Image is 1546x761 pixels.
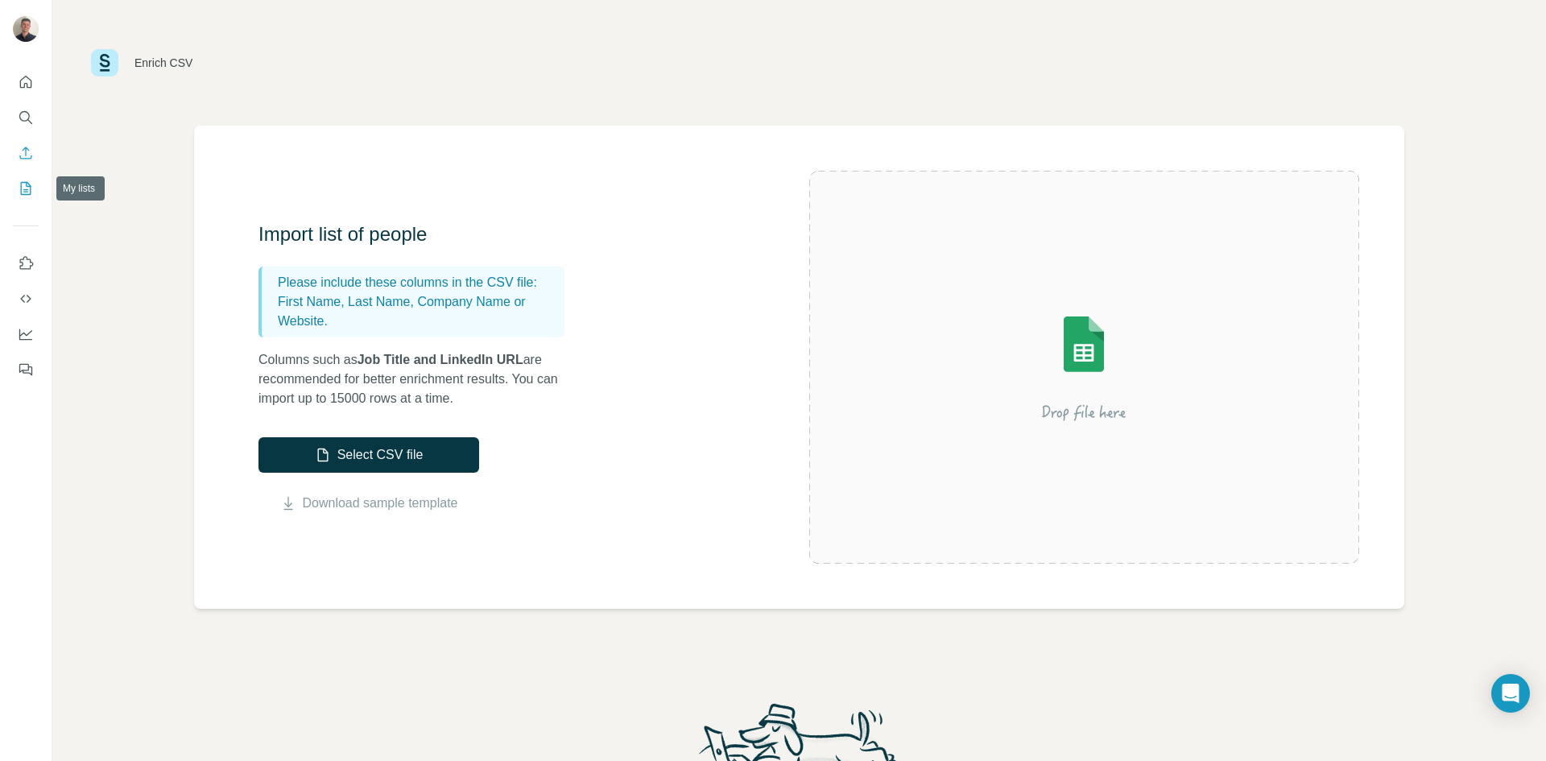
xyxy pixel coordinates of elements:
[13,174,39,203] button: My lists
[13,16,39,42] img: Avatar
[303,494,458,513] a: Download sample template
[91,49,118,77] img: Surfe Logo
[258,437,479,473] button: Select CSV file
[939,271,1229,464] img: Surfe Illustration - Drop file here or select below
[278,273,558,292] p: Please include these columns in the CSV file:
[258,221,581,247] h3: Import list of people
[134,55,192,71] div: Enrich CSV
[278,292,558,331] p: First Name, Last Name, Company Name or Website.
[13,284,39,313] button: Use Surfe API
[13,139,39,168] button: Enrich CSV
[13,320,39,349] button: Dashboard
[258,494,479,513] button: Download sample template
[13,355,39,384] button: Feedback
[1491,674,1530,713] div: Open Intercom Messenger
[13,249,39,278] button: Use Surfe on LinkedIn
[258,350,581,408] p: Columns such as are recommended for better enrichment results. You can import up to 15000 rows at...
[358,353,523,366] span: Job Title and LinkedIn URL
[13,68,39,97] button: Quick start
[13,103,39,132] button: Search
